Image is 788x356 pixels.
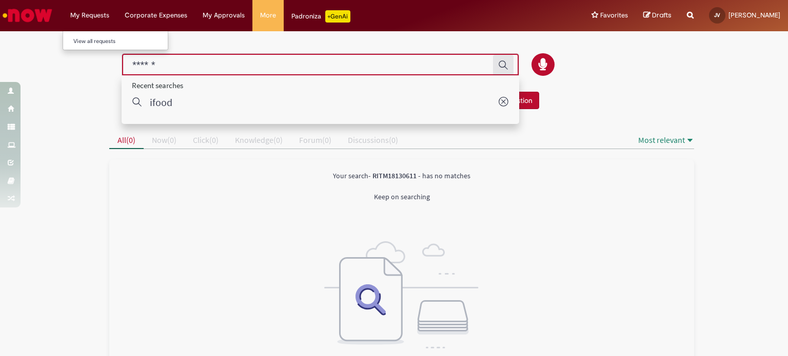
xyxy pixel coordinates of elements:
[63,36,176,47] a: View all requests
[728,11,780,19] span: [PERSON_NAME]
[1,5,54,26] img: ServiceNow
[203,10,245,20] span: My Approvals
[652,10,672,20] span: Drafts
[714,12,720,18] span: JV
[63,31,168,50] ul: My Requests
[125,10,187,20] span: Corporate Expenses
[70,10,109,20] span: My Requests
[600,10,628,20] span: Favorites
[325,10,350,23] p: +GenAi
[260,10,276,20] span: More
[291,10,350,23] div: Padroniza
[643,11,672,20] a: Drafts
